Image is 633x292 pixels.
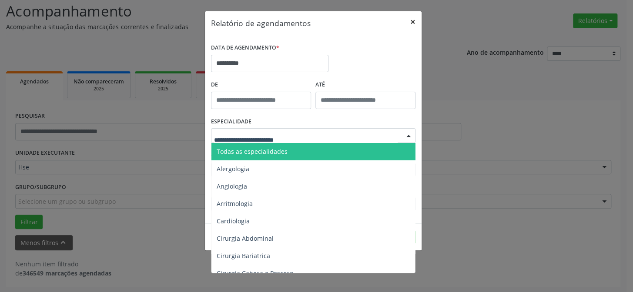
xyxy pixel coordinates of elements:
h5: Relatório de agendamentos [211,17,311,29]
label: ESPECIALIDADE [211,115,251,129]
span: Cardiologia [217,217,250,225]
label: ATÉ [315,78,415,92]
label: De [211,78,311,92]
button: Close [404,11,422,33]
span: Cirurgia Abdominal [217,234,274,242]
span: Angiologia [217,182,247,190]
label: DATA DE AGENDAMENTO [211,41,279,55]
span: Todas as especialidades [217,147,288,156]
span: Cirurgia Bariatrica [217,252,270,260]
span: Alergologia [217,165,249,173]
span: Arritmologia [217,199,253,208]
span: Cirurgia Cabeça e Pescoço [217,269,293,277]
